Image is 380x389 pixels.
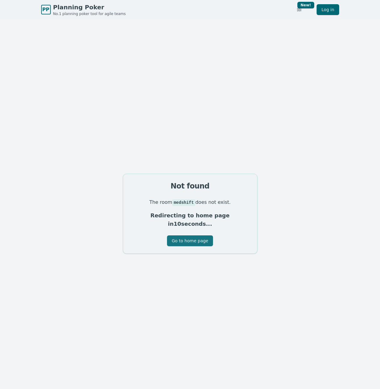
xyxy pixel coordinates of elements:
[167,235,213,246] button: Go to home page
[41,3,126,16] a: PPPlanning PokerNo.1 planning poker tool for agile teams
[297,2,315,8] div: New!
[130,198,250,207] p: The room does not exist.
[317,4,339,15] a: Log in
[172,199,195,206] code: medshift
[53,3,126,11] span: Planning Poker
[42,6,49,13] span: PP
[53,11,126,16] span: No.1 planning poker tool for agile teams
[294,4,305,15] button: New!
[130,181,250,191] div: Not found
[130,211,250,228] p: Redirecting to home page in 10 seconds...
